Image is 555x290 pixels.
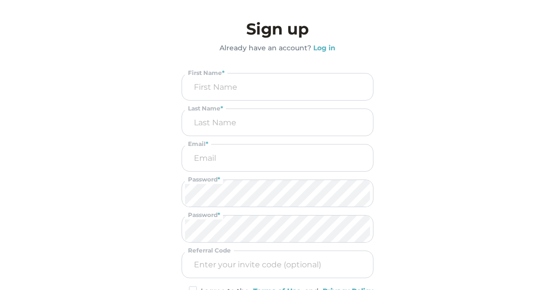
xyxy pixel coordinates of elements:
[185,175,223,184] div: Password
[185,109,370,136] input: Last Name
[185,69,227,77] div: First Name
[220,43,311,53] div: Already have an account?
[185,246,234,255] div: Referral Code
[313,43,335,52] strong: Log in
[182,17,373,41] h3: Sign up
[185,251,370,278] input: Enter your invite code (optional)
[185,145,370,171] input: Email
[185,211,223,219] div: Password
[185,140,211,148] div: Email
[185,104,226,113] div: Last Name
[185,73,370,100] input: First Name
